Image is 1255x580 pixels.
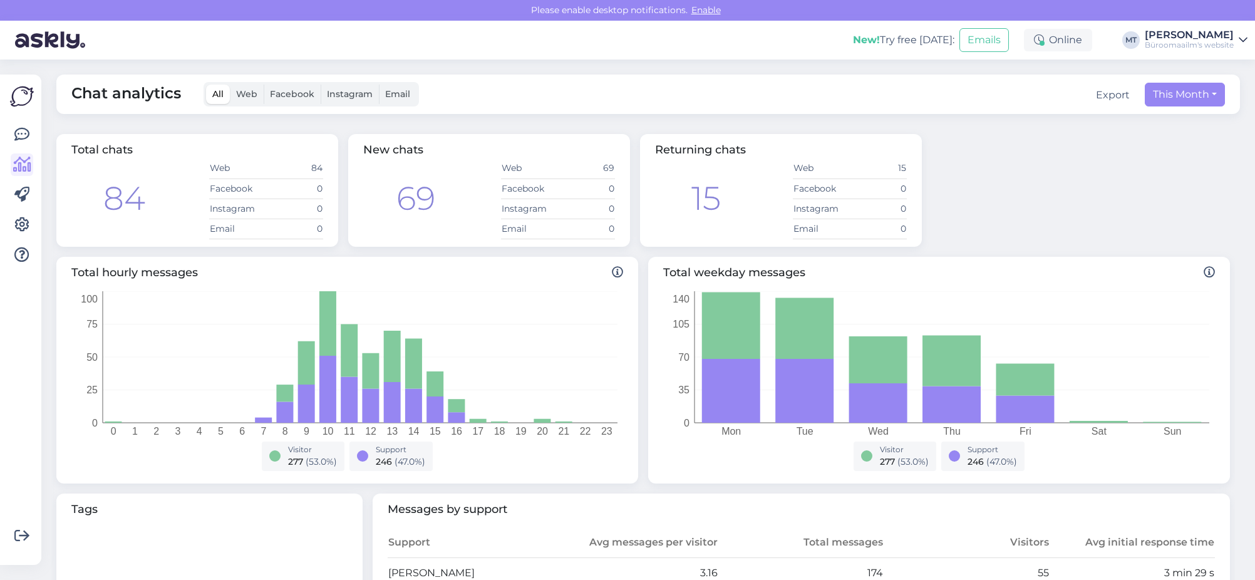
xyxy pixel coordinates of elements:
[288,456,303,467] span: 277
[1096,88,1130,103] button: Export
[218,426,224,437] tspan: 5
[385,88,410,100] span: Email
[868,426,889,437] tspan: Wed
[103,174,145,223] div: 84
[261,426,266,437] tspan: 7
[92,417,98,428] tspan: 0
[197,426,202,437] tspan: 4
[655,143,746,157] span: Returning chats
[86,385,98,395] tspan: 25
[71,82,181,106] span: Chat analytics
[553,528,718,558] th: Avg messages per visitor
[850,179,907,199] td: 0
[266,219,323,239] td: 0
[71,264,623,281] span: Total hourly messages
[501,219,558,239] td: Email
[1145,83,1225,106] button: This Month
[1092,426,1107,437] tspan: Sat
[209,179,266,199] td: Facebook
[880,444,929,455] div: Visitor
[175,426,180,437] tspan: 3
[537,426,548,437] tspan: 20
[236,88,257,100] span: Web
[558,199,615,219] td: 0
[793,199,850,219] td: Instagram
[304,426,309,437] tspan: 9
[580,426,591,437] tspan: 22
[327,88,373,100] span: Instagram
[209,199,266,219] td: Instagram
[1145,30,1234,40] div: [PERSON_NAME]
[1122,31,1140,49] div: MT
[678,385,689,395] tspan: 35
[558,158,615,179] td: 69
[10,85,34,108] img: Askly Logo
[853,34,880,46] b: New!
[884,528,1049,558] th: Visitors
[850,219,907,239] td: 0
[288,444,337,455] div: Visitor
[266,158,323,179] td: 84
[209,158,266,179] td: Web
[132,426,138,437] tspan: 1
[239,426,245,437] tspan: 6
[386,426,398,437] tspan: 13
[376,456,392,467] span: 246
[71,143,133,157] span: Total chats
[365,426,376,437] tspan: 12
[266,179,323,199] td: 0
[673,293,689,304] tspan: 140
[793,158,850,179] td: Web
[959,28,1009,52] button: Emails
[81,293,98,304] tspan: 100
[376,444,425,455] div: Support
[451,426,462,437] tspan: 16
[850,158,907,179] td: 15
[968,456,984,467] span: 246
[396,174,435,223] div: 69
[494,426,505,437] tspan: 18
[501,158,558,179] td: Web
[472,426,483,437] tspan: 17
[209,219,266,239] td: Email
[663,264,1215,281] span: Total weekday messages
[793,179,850,199] td: Facebook
[1145,40,1234,50] div: Büroomaailm's website
[558,219,615,239] td: 0
[943,426,961,437] tspan: Thu
[344,426,355,437] tspan: 11
[388,501,1216,518] span: Messages by support
[691,174,721,223] div: 15
[850,199,907,219] td: 0
[212,88,224,100] span: All
[430,426,441,437] tspan: 15
[558,179,615,199] td: 0
[684,417,689,428] tspan: 0
[71,501,348,518] span: Tags
[688,4,725,16] span: Enable
[797,426,813,437] tspan: Tue
[408,426,420,437] tspan: 14
[266,199,323,219] td: 0
[678,351,689,362] tspan: 70
[501,199,558,219] td: Instagram
[793,219,850,239] td: Email
[86,319,98,329] tspan: 75
[86,351,98,362] tspan: 50
[880,456,895,467] span: 277
[1145,30,1247,50] a: [PERSON_NAME]Büroomaailm's website
[1164,426,1181,437] tspan: Sun
[968,444,1017,455] div: Support
[718,528,884,558] th: Total messages
[111,426,116,437] tspan: 0
[1024,29,1092,51] div: Online
[1050,528,1215,558] th: Avg initial response time
[601,426,612,437] tspan: 23
[721,426,741,437] tspan: Mon
[388,528,553,558] th: Support
[282,426,288,437] tspan: 8
[306,456,337,467] span: ( 53.0 %)
[986,456,1017,467] span: ( 47.0 %)
[323,426,334,437] tspan: 10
